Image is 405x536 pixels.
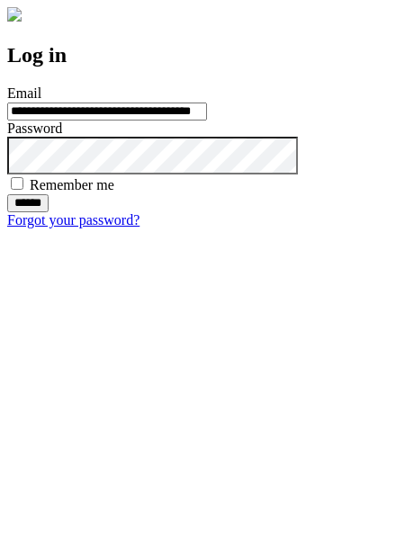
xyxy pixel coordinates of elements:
img: logo-4e3dc11c47720685a147b03b5a06dd966a58ff35d612b21f08c02c0306f2b779.png [7,7,22,22]
label: Remember me [30,177,114,192]
a: Forgot your password? [7,212,139,228]
label: Password [7,121,62,136]
label: Email [7,85,41,101]
h2: Log in [7,43,398,67]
